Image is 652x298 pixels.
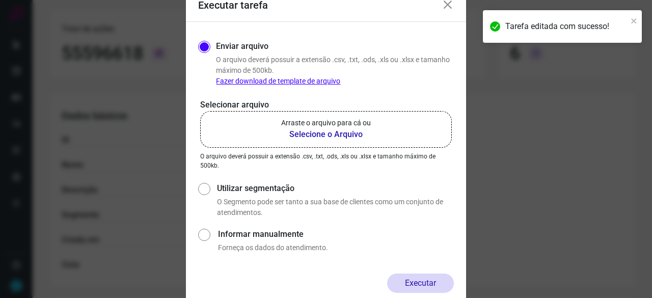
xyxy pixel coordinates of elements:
p: Arraste o arquivo para cá ou [281,118,371,128]
label: Enviar arquivo [216,40,268,52]
label: Informar manualmente [218,228,454,240]
button: close [631,14,638,26]
a: Fazer download de template de arquivo [216,77,340,85]
p: O arquivo deverá possuir a extensão .csv, .txt, .ods, .xls ou .xlsx e tamanho máximo de 500kb. [200,152,452,170]
b: Selecione o Arquivo [281,128,371,141]
button: Executar [387,274,454,293]
p: Forneça os dados do atendimento. [218,242,454,253]
p: O arquivo deverá possuir a extensão .csv, .txt, .ods, .xls ou .xlsx e tamanho máximo de 500kb. [216,55,454,87]
p: O Segmento pode ser tanto a sua base de clientes como um conjunto de atendimentos. [217,197,454,218]
label: Utilizar segmentação [217,182,454,195]
div: Tarefa editada com sucesso! [505,20,628,33]
p: Selecionar arquivo [200,99,452,111]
